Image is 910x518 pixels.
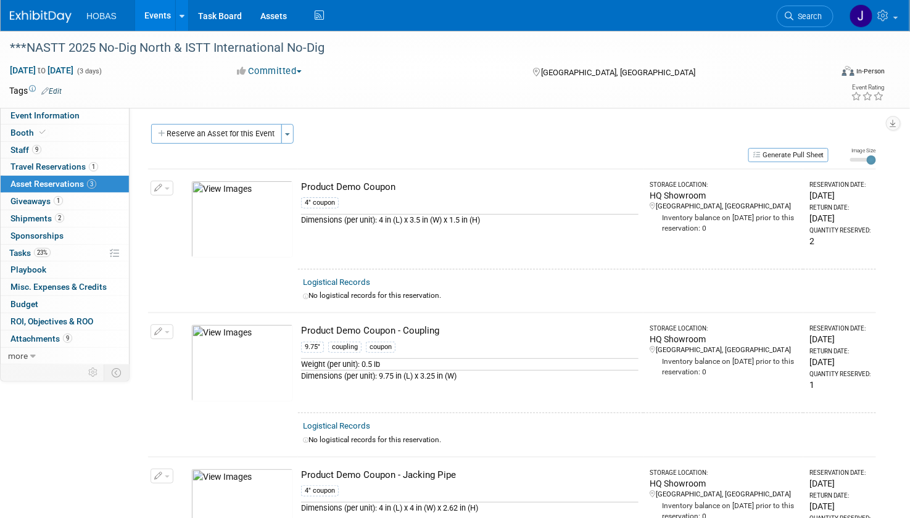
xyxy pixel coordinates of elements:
span: 1 [54,196,63,205]
div: In-Person [856,67,885,76]
span: Tasks [9,248,51,258]
div: Event Rating [851,84,885,91]
div: [DATE] [809,477,871,490]
a: Playbook [1,261,129,278]
div: Reservation Date: [809,469,871,477]
span: Playbook [10,265,46,274]
div: Storage Location: [650,469,798,477]
span: Attachments [10,334,72,343]
div: Reservation Date: [809,324,871,333]
div: Dimensions (per unit): 4 in (L) x 4 in (W) x 2.62 in (H) [301,502,639,514]
div: [DATE] [809,333,871,345]
div: Dimensions (per unit): 4 in (L) x 3.5 in (W) x 1.5 in (H) [301,214,639,226]
span: to [36,65,48,75]
div: No logistical records for this reservation. [303,290,871,301]
span: 23% [34,248,51,257]
div: coupon [366,342,395,353]
div: Inventory balance on [DATE] prior to this reservation: 0 [650,355,798,377]
span: [DATE] [DATE] [9,65,74,76]
td: Toggle Event Tabs [104,364,130,380]
div: Quantity Reserved: [809,226,871,235]
div: [DATE] [809,356,871,368]
a: Logistical Records [303,421,370,430]
div: 4" coupon [301,197,339,208]
div: Return Date: [809,203,871,212]
a: Sponsorships [1,228,129,244]
div: No logistical records for this reservation. [303,435,871,445]
td: Tags [9,84,62,97]
span: Event Information [10,110,80,120]
button: Committed [233,65,307,78]
span: Budget [10,299,38,309]
div: [GEOGRAPHIC_DATA], [GEOGRAPHIC_DATA] [650,490,798,499]
a: Giveaways1 [1,193,129,210]
div: Inventory balance on [DATE] prior to this reservation: 0 [650,212,798,234]
div: HQ Showroom [650,333,798,345]
img: View Images [191,181,293,258]
div: Product Demo Coupon - Jacking Pipe [301,469,639,482]
span: Giveaways [10,196,63,206]
div: coupling [328,342,362,353]
img: ExhibitDay [10,10,72,23]
div: [GEOGRAPHIC_DATA], [GEOGRAPHIC_DATA] [650,202,798,212]
div: Event Format [755,64,885,83]
span: 1 [89,162,98,171]
div: Product Demo Coupon - Coupling [301,324,639,337]
span: 9 [32,145,41,154]
a: Event Information [1,107,129,124]
div: HQ Showroom [650,189,798,202]
i: Booth reservation complete [39,129,46,136]
div: HQ Showroom [650,477,798,490]
div: Return Date: [809,347,871,356]
div: Reservation Date: [809,181,871,189]
div: [DATE] [809,212,871,224]
span: Sponsorships [10,231,64,240]
span: 3 [87,179,96,189]
a: Shipments2 [1,210,129,227]
span: Staff [10,145,41,155]
a: more [1,348,129,364]
div: Product Demo Coupon [301,181,639,194]
span: Search [793,12,822,21]
button: Generate Pull Sheet [748,148,829,162]
a: Logistical Records [303,277,370,287]
span: more [8,351,28,361]
div: 2 [809,235,871,247]
img: Jennifer Jensen [850,4,873,28]
span: HOBAS [86,11,117,21]
td: Personalize Event Tab Strip [83,364,104,380]
img: View Images [191,324,293,401]
div: 1 [809,379,871,391]
a: Staff9 [1,142,129,158]
div: 4" coupon [301,485,339,496]
a: Budget [1,296,129,313]
div: Storage Location: [650,324,798,333]
a: Edit [41,87,62,96]
div: Quantity Reserved: [809,370,871,379]
a: ROI, Objectives & ROO [1,313,129,330]
a: Tasks23% [1,245,129,261]
div: Dimensions (per unit): 9.75 in (L) x 3.25 in (W) [301,370,639,382]
a: Search [777,6,833,27]
span: 2 [55,213,64,223]
div: Return Date: [809,491,871,500]
div: Image Size [850,147,876,154]
div: [DATE] [809,500,871,512]
img: Format-Inperson.png [842,66,854,76]
span: (3 days) [76,67,102,75]
a: Misc. Expenses & Credits [1,279,129,295]
span: ROI, Objectives & ROO [10,316,93,326]
span: Misc. Expenses & Credits [10,282,107,292]
a: Attachments9 [1,331,129,347]
a: Asset Reservations3 [1,176,129,192]
div: [GEOGRAPHIC_DATA], [GEOGRAPHIC_DATA] [650,345,798,355]
div: ***NASTT 2025 No-Dig North & ISTT International No-Dig [6,37,811,59]
span: Shipments [10,213,64,223]
a: Booth [1,125,129,141]
button: Reserve an Asset for this Event [151,124,282,144]
div: Weight (per unit): 0.5 lb [301,358,639,370]
span: [GEOGRAPHIC_DATA], [GEOGRAPHIC_DATA] [542,68,696,77]
div: 9.75" [301,342,324,353]
div: Storage Location: [650,181,798,189]
span: 9 [63,334,72,343]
